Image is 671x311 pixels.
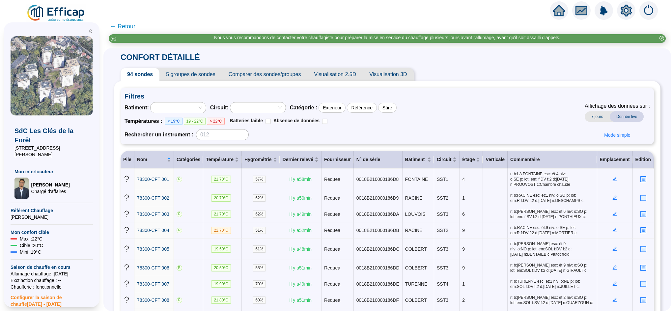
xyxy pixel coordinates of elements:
span: r: b:LA FONTAINE esc: ét:4 niv: o:SE p: lot: em: f:DV f:2 d:[DATE] n:PROUVOST c:Chambre chaude [510,171,594,187]
span: LOUVOIS [405,212,426,217]
span: Batiment : [125,104,149,112]
th: Température [203,151,242,169]
span: 62 % [253,194,266,202]
span: edit [612,281,617,286]
input: 012 [196,129,249,140]
span: 78300-CFT 006 [137,265,169,270]
span: Il y a 51 min [289,297,312,303]
img: alerts [639,1,658,20]
span: Cible : 20 °C [20,242,43,249]
button: Mode simple [599,130,635,140]
span: < 19°C [165,118,182,125]
span: 20.50 °C [211,264,231,271]
span: question [123,264,130,271]
span: 2 [462,297,465,303]
span: 1 [462,281,465,287]
span: CONFORT DÉTAILLÉ [114,53,207,62]
img: Chargé d'affaires [14,178,29,199]
span: Circuit : [210,104,229,112]
span: Configurer la saison de chauffe [DATE] - [DATE] [11,290,93,307]
span: COLBERT [405,265,427,270]
span: profile [640,211,647,217]
span: Affichage des données sur : [585,102,650,110]
span: r: b:RACINE esc: ét:9 niv: o:SE p: lot: em:R f:DV f:2 d:[DATE] n:MORTIER c: [510,225,594,236]
span: Saison de chauffe en cours [11,264,93,270]
th: N° de série [354,151,403,169]
img: efficap energie logo [26,4,86,22]
span: ← Retour [110,22,135,31]
span: 78300-CFT 005 [137,246,169,252]
span: profile [640,246,647,252]
span: double-left [88,29,93,34]
span: Batiment [405,156,426,163]
span: 94 sondes [121,68,159,81]
div: Exterieur [319,103,346,113]
span: 0018B210000186DC [356,246,400,252]
span: 55 % [253,264,266,271]
span: edit [612,195,617,200]
span: SST3 [437,246,448,252]
a: 78300-CFT 006 [137,265,169,271]
span: R [177,177,182,182]
div: Référence [347,103,377,113]
span: SdC Les Clés de la Forêt [14,126,89,145]
span: edit [612,265,617,270]
a: 78300-CFT 002 [137,195,169,202]
span: 21.70 °C [211,176,231,183]
span: close-circle [659,36,664,41]
span: r: b:TURENNE esc: ét:1 niv: o:NE p: lot: em:SOL f:DV f:2 d:[DATE] n:JUILLET c: [510,279,594,289]
span: edit [612,246,617,251]
span: SST3 [437,297,448,303]
span: Dernier relevé [283,156,313,163]
a: 78300-CFT 004 [137,227,169,234]
th: Circuit [434,151,460,169]
span: 60 % [253,297,266,304]
span: profile [640,176,647,183]
span: profile [640,297,647,303]
td: Requea [322,260,354,276]
span: r: b:RACINE esc: ét:1 niv: o:SO p: lot: em:R f:DV f:2 d:[DATE] n:DESCHAMPS c: [510,193,594,203]
div: Nous vous recommandons de contacter votre chauffagiste pour préparer la mise en service du chauff... [214,34,560,41]
span: home [553,5,565,16]
th: Étage [460,151,483,169]
span: r: b:[PERSON_NAME] esc: ét:2 niv: o:SO p: lot: em:SOL f:SV f:2 d:[DATE] n:OUARZOUN c: [510,295,594,305]
th: Edition [633,151,654,169]
span: Il y a 58 min [289,177,312,182]
span: Températures : [125,117,165,125]
th: Catégories [174,151,203,169]
span: 78300-CFT 001 [137,177,169,182]
span: Étage [462,156,475,163]
span: 0018B210000186DD [356,265,400,270]
td: Requea [322,239,354,260]
th: Dernier relevé [280,151,322,169]
span: 0018B210000186D9 [356,195,399,201]
a: 78300-CFT 008 [137,297,169,304]
span: 0018B210000186DB [356,228,399,233]
span: SST4 [437,281,448,287]
span: R [177,265,182,271]
span: edit [612,228,617,232]
span: Circuit [437,156,451,163]
span: Il y a 48 min [289,246,312,252]
span: COLBERT [405,246,427,252]
span: Il y a 49 min [289,212,312,217]
span: R [177,297,182,303]
span: Visualisation 3D [363,68,413,81]
span: 5 groupes de sondes [159,68,222,81]
span: 19.50 °C [211,245,231,253]
span: question [123,280,130,287]
span: Filtres [125,92,650,101]
span: RACINE [405,195,423,201]
span: Chargé d'affaires [31,188,70,195]
span: 51 % [253,227,266,234]
span: 78300-CFT 004 [137,228,169,233]
th: Nom [134,151,174,169]
span: Il y a 50 min [289,195,312,201]
span: Pile [123,157,131,162]
td: Requea [322,292,354,308]
span: 62 % [253,211,266,218]
img: alerts [595,1,613,20]
span: Mini : 19 °C [20,249,41,255]
span: question [123,226,130,233]
td: Requea [322,222,354,239]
